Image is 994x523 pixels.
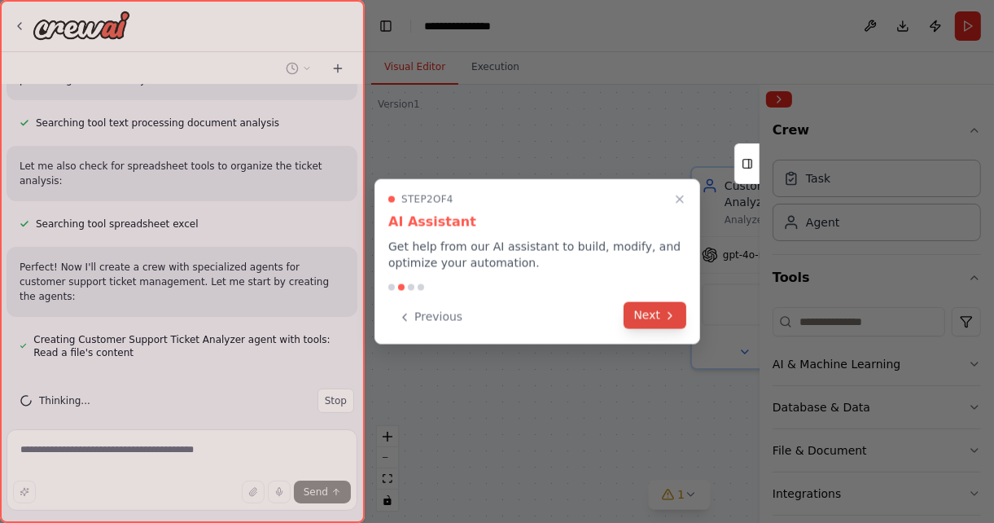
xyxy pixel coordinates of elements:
[624,302,686,329] button: Next
[388,213,686,232] h3: AI Assistant
[401,193,453,206] span: Step 2 of 4
[670,190,690,209] button: Close walkthrough
[388,304,472,331] button: Previous
[374,15,397,37] button: Hide left sidebar
[388,239,686,271] p: Get help from our AI assistant to build, modify, and optimize your automation.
